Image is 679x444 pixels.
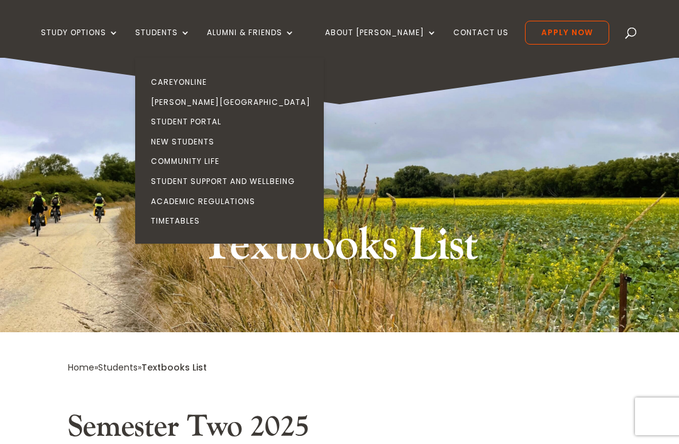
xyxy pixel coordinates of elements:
[138,151,327,171] a: Community Life
[68,361,207,374] span: » »
[138,192,327,212] a: Academic Regulations
[104,216,575,281] h1: Textbooks List
[525,21,609,45] a: Apply Now
[135,28,190,58] a: Students
[138,92,327,112] a: [PERSON_NAME][GEOGRAPHIC_DATA]
[138,132,327,152] a: New Students
[138,211,327,231] a: Timetables
[41,28,119,58] a: Study Options
[141,361,207,374] span: Textbooks List
[68,361,94,374] a: Home
[138,171,327,192] a: Student Support and Wellbeing
[98,361,138,374] a: Students
[453,28,509,58] a: Contact Us
[138,112,327,132] a: Student Portal
[138,72,327,92] a: CareyOnline
[207,28,295,58] a: Alumni & Friends
[325,28,437,58] a: About [PERSON_NAME]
